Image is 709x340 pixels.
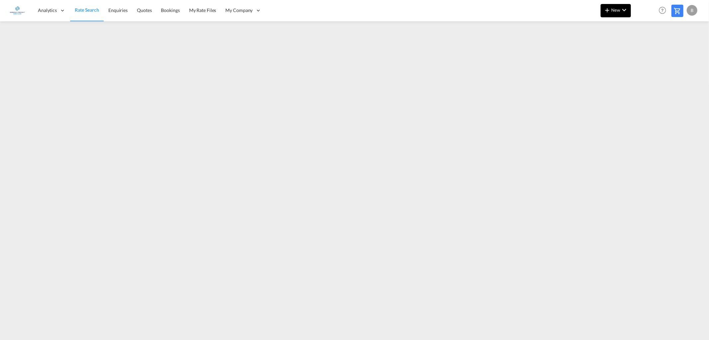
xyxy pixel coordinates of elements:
span: My Company [225,7,253,14]
div: B [687,5,697,16]
span: Rate Search [75,7,99,13]
span: New [603,7,628,13]
md-icon: icon-chevron-down [620,6,628,14]
div: Help [657,5,671,17]
button: icon-plus 400-fgNewicon-chevron-down [601,4,631,17]
span: Enquiries [108,7,128,13]
img: e1326340b7c511ef854e8d6a806141ad.jpg [10,3,25,18]
md-icon: icon-plus 400-fg [603,6,611,14]
span: Bookings [161,7,180,13]
span: Help [657,5,668,16]
span: Analytics [38,7,57,14]
span: My Rate Files [189,7,216,13]
span: Quotes [137,7,152,13]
